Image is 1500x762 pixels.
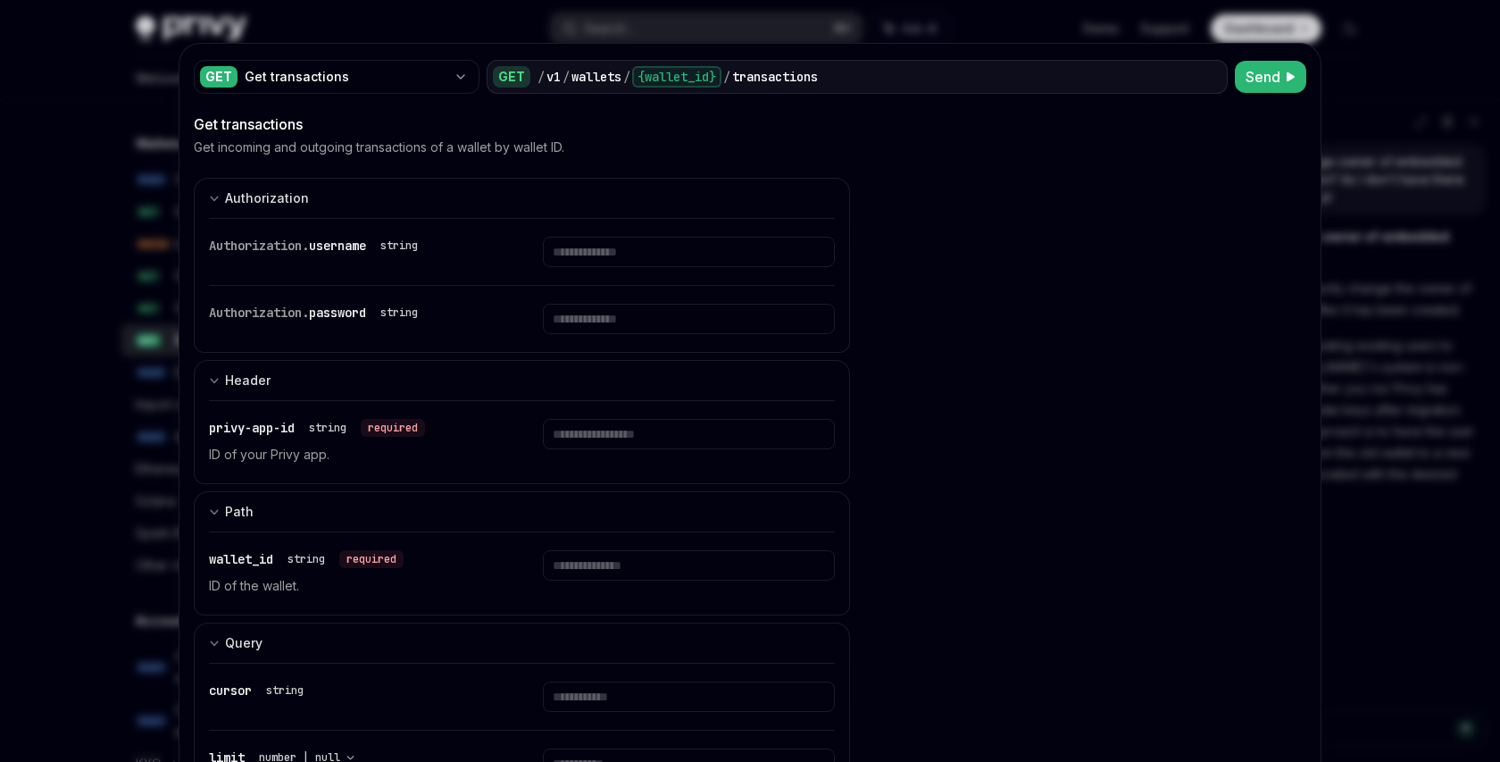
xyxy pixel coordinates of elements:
div: / [562,68,570,86]
div: Path [225,501,254,523]
div: Get transactions [194,113,850,135]
div: string [380,306,418,320]
div: / [723,68,730,86]
div: Authorization.password [209,304,425,322]
div: Authorization [225,188,309,209]
div: / [623,68,630,86]
button: Send [1235,61,1306,93]
button: expand input section [194,491,850,532]
div: Query [225,632,262,654]
div: string [380,239,418,253]
div: {wallet_id} [632,66,721,88]
div: Authorization.username [209,237,425,255]
p: ID of the wallet. [209,575,500,597]
div: Header [225,370,271,391]
span: wallet_id [209,551,273,567]
div: GET [493,66,530,88]
button: expand input section [194,360,850,400]
span: cursor [209,682,252,699]
div: required [361,419,425,437]
span: username [309,238,366,254]
button: expand input section [194,623,850,663]
div: string [287,552,325,566]
div: v1 [546,68,561,86]
div: / [537,68,545,86]
p: ID of your Privy app. [209,444,500,465]
div: string [266,683,304,698]
span: Authorization. [209,238,309,254]
span: Authorization. [209,305,309,321]
button: expand input section [194,178,850,218]
div: privy-app-id [209,419,425,437]
span: privy-app-id [209,420,295,436]
div: string [309,421,346,435]
div: GET [200,66,237,88]
div: Get transactions [245,68,446,86]
div: wallet_id [209,550,404,568]
button: GETGet transactions [194,58,479,96]
div: wallets [571,68,621,86]
div: transactions [732,68,818,86]
span: password [309,305,366,321]
p: Get incoming and outgoing transactions of a wallet by wallet ID. [194,138,564,156]
span: Send [1246,66,1280,88]
div: cursor [209,682,311,699]
div: required [339,550,404,568]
